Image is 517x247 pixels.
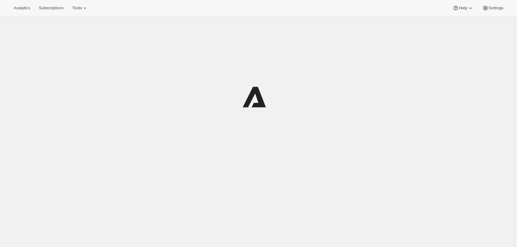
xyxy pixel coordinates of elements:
[14,6,30,11] span: Analytics
[68,4,92,12] button: Tools
[39,6,63,11] span: Subscriptions
[10,4,34,12] button: Analytics
[489,6,503,11] span: Settings
[72,6,82,11] span: Tools
[449,4,477,12] button: Help
[459,6,467,11] span: Help
[35,4,67,12] button: Subscriptions
[479,4,507,12] button: Settings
